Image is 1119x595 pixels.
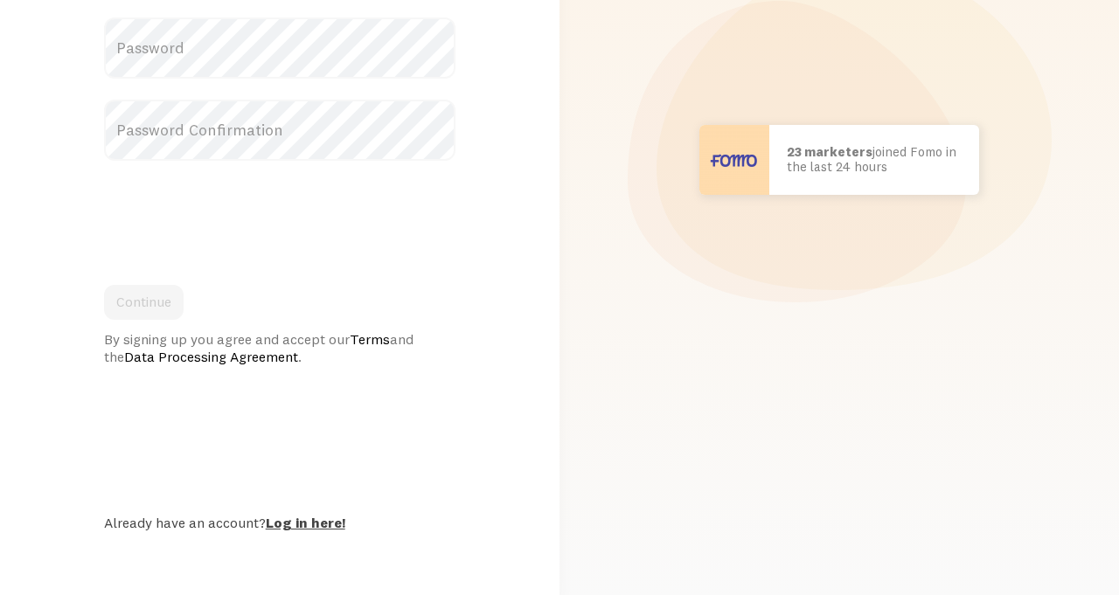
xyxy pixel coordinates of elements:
[104,100,456,161] label: Password Confirmation
[350,330,390,348] a: Terms
[124,348,298,365] a: Data Processing Agreement
[787,145,962,174] p: joined Fomo in the last 24 hours
[266,514,345,531] a: Log in here!
[104,330,456,365] div: By signing up you agree and accept our and the .
[104,182,370,250] iframe: reCAPTCHA
[104,514,456,531] div: Already have an account?
[104,17,456,79] label: Password
[787,143,872,160] b: 23 marketers
[699,125,769,195] img: User avatar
